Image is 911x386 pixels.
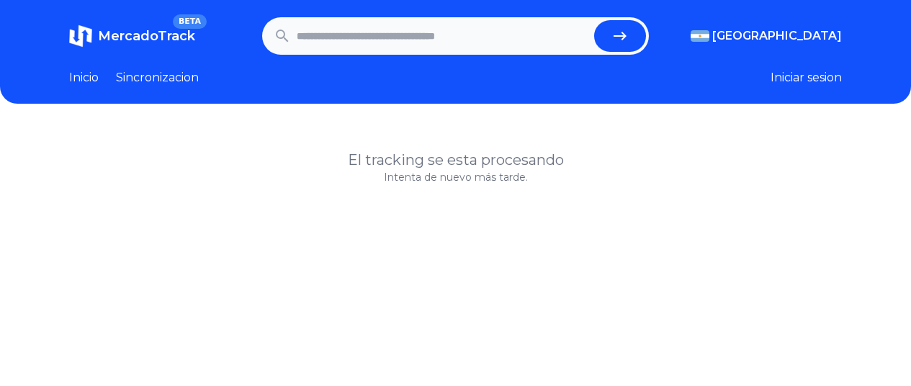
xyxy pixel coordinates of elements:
[691,27,842,45] button: [GEOGRAPHIC_DATA]
[98,28,195,44] span: MercadoTrack
[712,27,842,45] span: [GEOGRAPHIC_DATA]
[771,69,842,86] button: Iniciar sesion
[69,170,842,184] p: Intenta de nuevo más tarde.
[69,24,92,48] img: MercadoTrack
[691,30,709,42] img: Argentina
[69,69,99,86] a: Inicio
[173,14,207,29] span: BETA
[69,24,195,48] a: MercadoTrackBETA
[116,69,199,86] a: Sincronizacion
[69,150,842,170] h1: El tracking se esta procesando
